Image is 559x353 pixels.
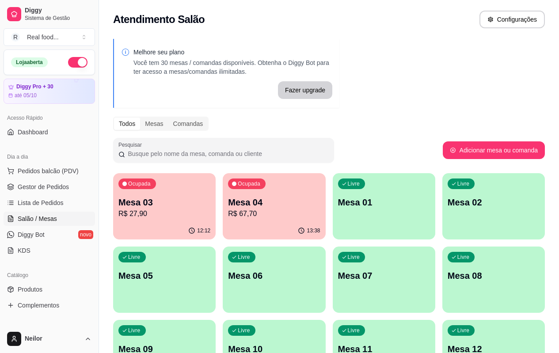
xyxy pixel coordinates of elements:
p: R$ 27,90 [118,209,210,219]
button: Pedidos balcão (PDV) [4,164,95,178]
span: Gestor de Pedidos [18,182,69,191]
p: Livre [238,327,250,334]
p: Mesa 05 [118,269,210,282]
a: Salão / Mesas [4,212,95,226]
div: Mesas [140,118,168,130]
p: Melhore seu plano [133,48,332,57]
span: Lista de Pedidos [18,198,64,207]
p: Livre [457,327,470,334]
button: Neilor [4,328,95,349]
p: Mesa 07 [338,269,430,282]
p: Livre [348,327,360,334]
a: DiggySistema de Gestão [4,4,95,25]
button: Adicionar mesa ou comanda [443,141,545,159]
a: Diggy Botnovo [4,228,95,242]
span: Complementos [18,301,59,310]
p: Livre [128,254,141,261]
p: 12:12 [197,227,210,234]
div: Dia a dia [4,150,95,164]
span: Diggy Bot [18,230,45,239]
div: Acesso Rápido [4,111,95,125]
a: Produtos [4,282,95,296]
p: Ocupada [128,180,151,187]
p: Livre [238,254,250,261]
a: Dashboard [4,125,95,139]
button: Fazer upgrade [278,81,332,99]
article: Diggy Pro + 30 [16,84,53,90]
span: KDS [18,246,30,255]
button: Alterar Status [68,57,87,68]
div: Real food ... [27,33,59,42]
p: Ocupada [238,180,260,187]
button: LivreMesa 05 [113,247,216,313]
button: LivreMesa 07 [333,247,435,313]
p: Mesa 08 [448,269,540,282]
div: Todos [114,118,140,130]
a: Complementos [4,298,95,312]
p: Mesa 06 [228,269,320,282]
a: Diggy Pro + 30até 05/10 [4,79,95,104]
button: Configurações [479,11,545,28]
div: Loja aberta [11,57,48,67]
p: Mesa 03 [118,196,210,209]
span: Salão / Mesas [18,214,57,223]
p: 13:38 [307,227,320,234]
span: Dashboard [18,128,48,137]
p: Mesa 01 [338,196,430,209]
p: R$ 67,70 [228,209,320,219]
p: Livre [348,180,360,187]
span: Neilor [25,335,81,343]
a: Gestor de Pedidos [4,180,95,194]
label: Pesquisar [118,141,145,148]
button: LivreMesa 01 [333,173,435,239]
p: Livre [457,180,470,187]
span: Sistema de Gestão [25,15,91,22]
p: Mesa 02 [448,196,540,209]
button: LivreMesa 02 [442,173,545,239]
span: Produtos [18,285,42,294]
p: Livre [457,254,470,261]
span: Diggy [25,7,91,15]
article: até 05/10 [15,92,37,99]
button: Select a team [4,28,95,46]
button: LivreMesa 06 [223,247,325,313]
div: Comandas [168,118,208,130]
span: R [11,33,20,42]
p: Livre [128,327,141,334]
input: Pesquisar [125,149,329,158]
p: Você tem 30 mesas / comandas disponíveis. Obtenha o Diggy Bot para ter acesso a mesas/comandas il... [133,58,332,76]
div: Catálogo [4,268,95,282]
a: Lista de Pedidos [4,196,95,210]
p: Livre [348,254,360,261]
button: LivreMesa 08 [442,247,545,313]
h2: Atendimento Salão [113,12,205,27]
a: KDS [4,243,95,258]
button: OcupadaMesa 04R$ 67,7013:38 [223,173,325,239]
p: Mesa 04 [228,196,320,209]
button: OcupadaMesa 03R$ 27,9012:12 [113,173,216,239]
span: Pedidos balcão (PDV) [18,167,79,175]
